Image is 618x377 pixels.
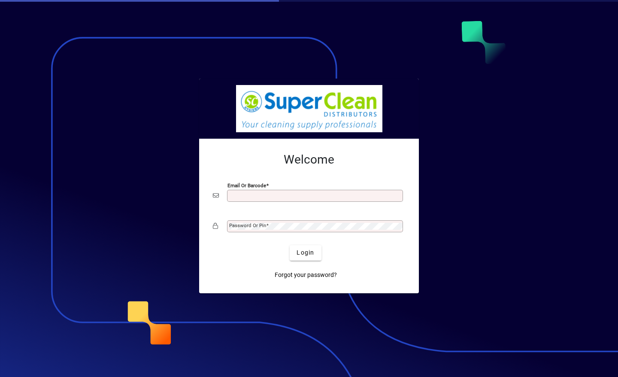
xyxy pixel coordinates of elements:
mat-label: Email or Barcode [227,182,266,188]
span: Forgot your password? [275,271,337,280]
a: Forgot your password? [271,268,340,283]
h2: Welcome [213,152,405,167]
mat-label: Password or Pin [229,222,266,228]
button: Login [290,245,321,261]
span: Login [297,248,314,257]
